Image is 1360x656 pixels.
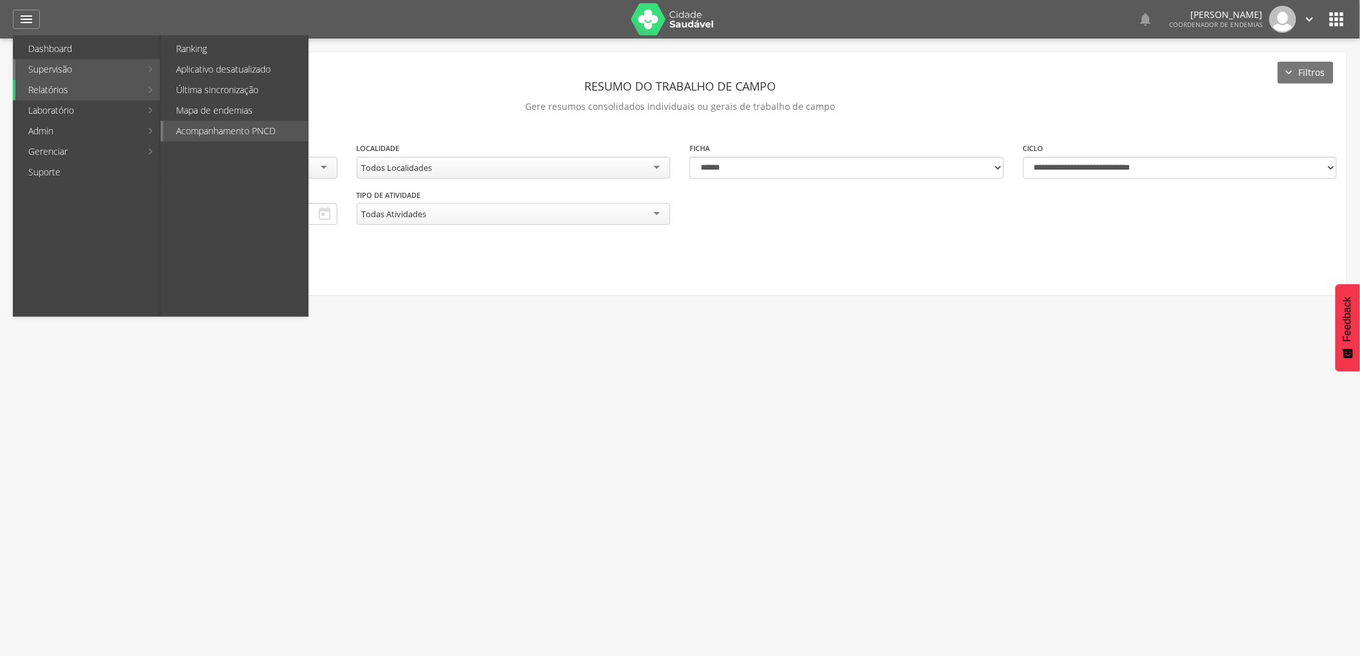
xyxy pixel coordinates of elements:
[23,98,1337,116] p: Gere resumos consolidados individuais ou gerais de trabalho de campo
[1023,143,1044,154] label: Ciclo
[15,59,141,80] a: Supervisão
[163,100,308,121] a: Mapa de endemias
[1138,6,1154,33] a: 
[362,208,427,220] div: Todas Atividades
[1170,10,1263,19] p: [PERSON_NAME]
[15,80,141,100] a: Relatórios
[362,162,433,173] div: Todos Localidades
[163,39,308,59] a: Ranking
[163,59,308,80] a: Aplicativo desatualizado
[23,75,1337,98] header: Resumo do Trabalho de Campo
[15,39,160,59] a: Dashboard
[357,190,421,200] label: Tipo de Atividade
[163,80,308,100] a: Última sincronização
[163,121,308,141] a: Acompanhamento PNCD
[15,141,141,162] a: Gerenciar
[1303,6,1317,33] a: 
[15,100,141,121] a: Laboratório
[1278,62,1334,84] button: Filtros
[1336,284,1360,371] button: Feedback - Mostrar pesquisa
[1327,9,1347,30] i: 
[13,10,40,29] a: 
[1342,297,1354,342] span: Feedback
[357,143,400,154] label: Localidade
[1138,12,1154,27] i: 
[15,162,160,182] a: Suporte
[15,121,141,141] a: Admin
[690,143,710,154] label: Ficha
[1303,12,1317,26] i: 
[318,206,333,222] i: 
[1170,20,1263,29] span: Coordenador de Endemias
[19,12,34,27] i: 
